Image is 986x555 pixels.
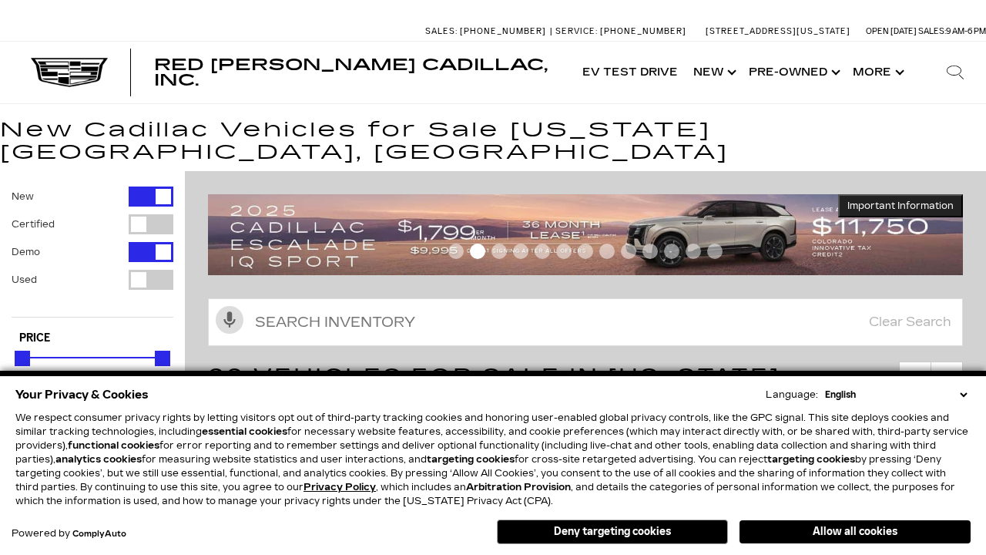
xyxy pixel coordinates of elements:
[12,529,126,539] div: Powered by
[642,244,658,259] span: Go to slide 10
[12,187,173,317] div: Filter by Vehicle Type
[600,26,686,36] span: [PHONE_NUMBER]
[946,26,986,36] span: 9 AM-6 PM
[845,42,909,103] button: More
[497,520,728,544] button: Deny targeting cookies
[68,440,159,451] strong: functional cookies
[686,244,701,259] span: Go to slide 12
[555,26,598,36] span: Service:
[706,26,850,36] a: [STREET_ADDRESS][US_STATE]
[202,426,287,437] strong: essential cookies
[154,55,548,89] span: Red [PERSON_NAME] Cadillac, Inc.
[19,331,166,345] h5: Price
[821,388,971,402] select: Language Select
[31,58,108,87] img: Cadillac Dark Logo with Cadillac White Text
[513,244,528,259] span: Go to slide 4
[427,454,515,465] strong: targeting cookies
[578,244,593,259] span: Go to slide 7
[216,306,243,334] svg: Click to toggle on voice search
[425,26,458,36] span: Sales:
[466,482,571,493] strong: Arbitration Provision
[664,244,679,259] span: Go to slide 11
[15,384,149,405] span: Your Privacy & Cookies
[460,26,546,36] span: [PHONE_NUMBER]
[208,194,963,275] img: 2508-August-FOM-Escalade-IQ-Lease9
[12,244,40,260] label: Demo
[707,244,723,259] span: Go to slide 13
[12,189,34,204] label: New
[575,42,686,103] a: EV Test Drive
[838,194,963,217] button: Important Information
[766,390,818,399] div: Language:
[621,244,636,259] span: Go to slide 9
[72,530,126,539] a: ComplyAuto
[686,42,741,103] a: New
[535,244,550,259] span: Go to slide 5
[739,520,971,543] button: Allow all cookies
[208,363,849,422] span: 99 Vehicles for Sale in [US_STATE][GEOGRAPHIC_DATA], [GEOGRAPHIC_DATA]
[12,217,55,232] label: Certified
[550,27,690,35] a: Service: [PHONE_NUMBER]
[599,244,615,259] span: Go to slide 8
[866,26,917,36] span: Open [DATE]
[208,298,963,346] input: Search Inventory
[741,42,845,103] a: Pre-Owned
[448,244,464,259] span: Go to slide 1
[556,244,572,259] span: Go to slide 6
[491,244,507,259] span: Go to slide 3
[12,272,37,288] label: Used
[55,454,142,465] strong: analytics cookies
[15,351,30,366] div: Minimum Price
[847,200,954,212] span: Important Information
[15,345,170,392] div: Price
[918,26,946,36] span: Sales:
[425,27,550,35] a: Sales: [PHONE_NUMBER]
[767,454,855,465] strong: targeting cookies
[304,482,376,493] a: Privacy Policy
[155,351,170,366] div: Maximum Price
[15,411,971,508] p: We respect consumer privacy rights by letting visitors opt out of third-party tracking cookies an...
[470,244,485,259] span: Go to slide 2
[154,57,559,88] a: Red [PERSON_NAME] Cadillac, Inc.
